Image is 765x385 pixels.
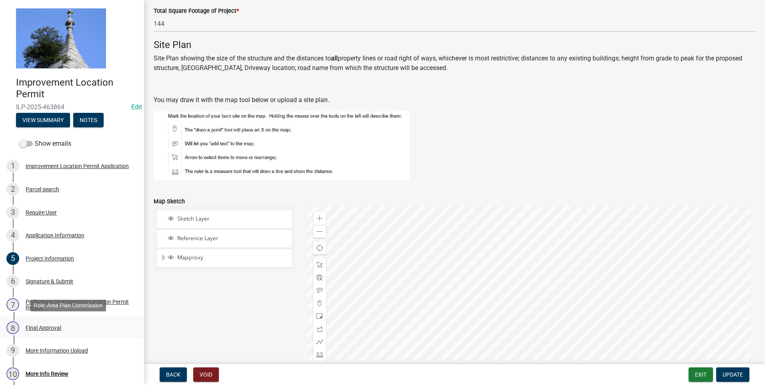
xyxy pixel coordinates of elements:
[716,367,749,382] button: Update
[313,212,326,225] div: Zoom in
[6,183,19,196] div: 2
[16,8,106,68] img: Decatur County, Indiana
[26,279,73,284] div: Signature & Submit
[26,186,59,192] div: Parcel search
[16,113,70,127] button: View Summary
[689,367,713,382] button: Exit
[16,117,70,124] wm-modal-confirm: Summary
[6,206,19,219] div: 3
[6,160,19,172] div: 1
[19,139,71,148] label: Show emails
[154,8,239,14] label: Total Square Footage of Project
[26,233,84,238] div: Application Information
[723,371,743,378] span: Update
[166,235,289,243] div: Reference Layer
[156,209,292,270] ul: Layer List
[175,215,289,223] span: Sketch Layer
[166,371,180,378] span: Back
[6,298,19,311] div: 7
[16,77,138,100] h4: Improvement Location Permit
[313,225,326,238] div: Zoom out
[6,252,19,265] div: 5
[157,230,292,248] li: Reference Layer
[26,325,61,331] div: Final Approval
[154,199,185,205] label: Map Sketch
[73,113,104,127] button: Notes
[160,367,187,382] button: Back
[26,371,68,377] div: More Info Review
[154,39,755,51] h4: Site Plan
[154,95,755,105] p: You may draw it with the map tool below or upload a site plan.
[131,103,142,111] wm-modal-confirm: Edit Application Number
[26,348,88,353] div: More Information Upload
[6,321,19,334] div: 8
[160,254,166,263] span: Expand
[175,254,289,261] span: Mapproxy
[131,103,142,111] a: Edit
[166,215,289,223] div: Sketch Layer
[6,344,19,357] div: 9
[16,103,128,111] span: ILP-2025-463864
[6,275,19,288] div: 6
[26,256,74,261] div: Project Information
[6,367,19,380] div: 10
[30,300,106,311] div: Role: Area Plan Commission
[26,163,129,169] div: Improvement Location Permit Application
[26,210,57,215] div: Require User
[166,254,289,262] div: Mapproxy
[175,235,289,242] span: Reference Layer
[157,211,292,229] li: Sketch Layer
[331,54,338,62] strong: all
[313,242,326,255] div: Find my location
[154,54,755,73] p: Site Plan showing the size of the structure and the distances to property lines or road right of ...
[157,249,292,268] li: Mapproxy
[26,299,131,310] div: Preliminary Improvement Location Permit Review
[6,229,19,242] div: 4
[73,117,104,124] wm-modal-confirm: Notes
[193,367,219,382] button: Void
[154,111,410,180] img: map_tools-sm_9c903488-6d06-459d-9e87-41fdf6e21155.jpg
